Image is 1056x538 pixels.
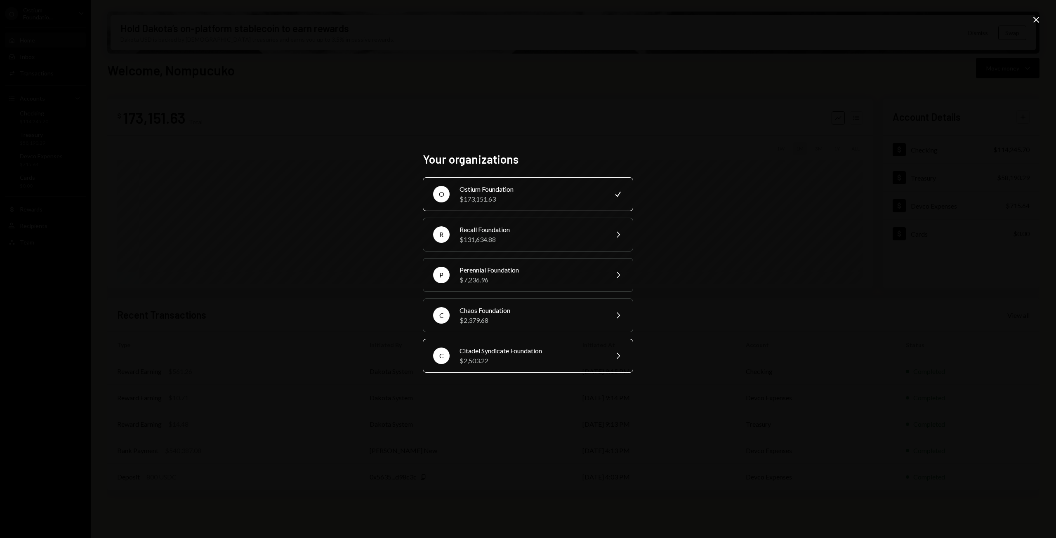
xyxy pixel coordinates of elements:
div: $2,503.22 [460,356,603,366]
div: P [433,267,450,283]
div: $7,236.96 [460,275,603,285]
h2: Your organizations [423,151,633,167]
div: Perennial Foundation [460,265,603,275]
div: Ostium Foundation [460,184,603,194]
div: O [433,186,450,202]
div: $131,634.88 [460,235,603,244]
div: R [433,226,450,243]
div: C [433,307,450,324]
button: CCitadel Syndicate Foundation$2,503.22 [423,339,633,373]
div: C [433,348,450,364]
div: Chaos Foundation [460,305,603,315]
button: OOstium Foundation$173,151.63 [423,177,633,211]
div: Recall Foundation [460,225,603,235]
div: Citadel Syndicate Foundation [460,346,603,356]
button: CChaos Foundation$2,379.68 [423,298,633,332]
div: $173,151.63 [460,194,603,204]
div: $2,379.68 [460,315,603,325]
button: PPerennial Foundation$7,236.96 [423,258,633,292]
button: RRecall Foundation$131,634.88 [423,218,633,251]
